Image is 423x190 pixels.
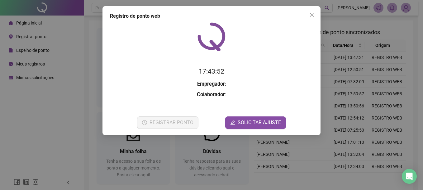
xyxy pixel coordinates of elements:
[197,81,225,87] strong: Empregador
[197,22,226,51] img: QRPoint
[110,12,313,20] div: Registro de ponto web
[230,120,235,125] span: edit
[137,116,198,129] button: REGISTRAR PONTO
[199,68,224,75] time: 17:43:52
[110,91,313,99] h3: :
[197,92,225,97] strong: Colaborador
[110,80,313,88] h3: :
[402,169,417,184] div: Open Intercom Messenger
[307,10,317,20] button: Close
[225,116,286,129] button: editSOLICITAR AJUSTE
[238,119,281,126] span: SOLICITAR AJUSTE
[309,12,314,17] span: close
